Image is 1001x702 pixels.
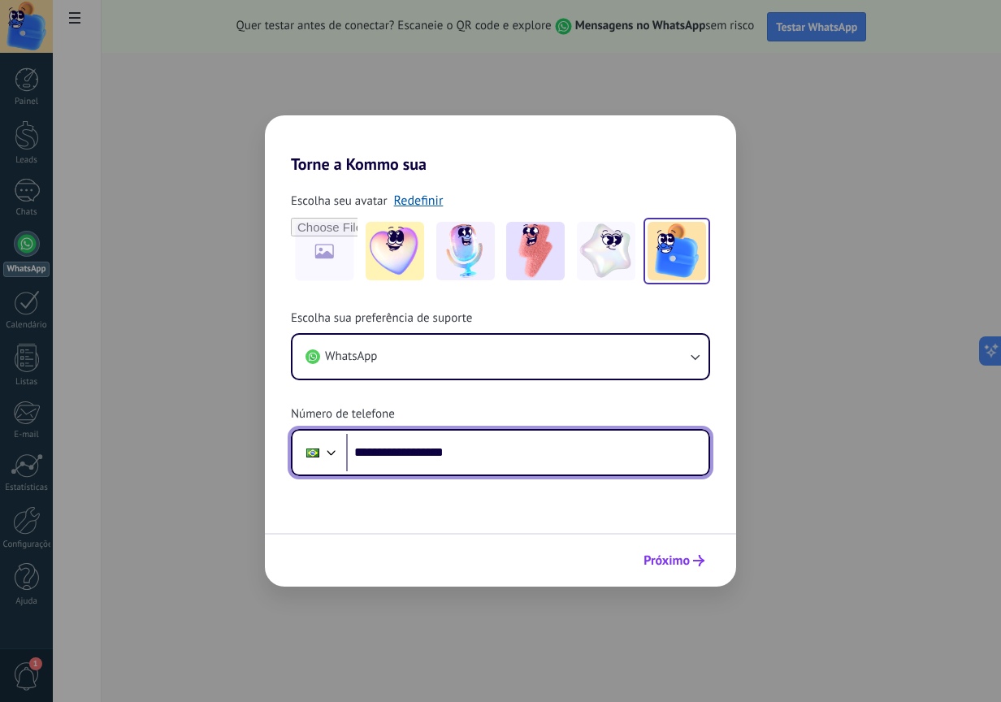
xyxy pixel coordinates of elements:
[436,222,495,280] img: -2.jpeg
[265,115,736,174] h2: Torne a Kommo sua
[366,222,424,280] img: -1.jpeg
[577,222,635,280] img: -4.jpeg
[291,406,395,422] span: Número de telefone
[291,310,472,327] span: Escolha sua preferência de suporte
[506,222,565,280] img: -3.jpeg
[297,435,328,470] div: Brazil: + 55
[291,193,388,210] span: Escolha seu avatar
[292,335,708,379] button: WhatsApp
[643,555,690,566] span: Próximo
[325,349,377,365] span: WhatsApp
[648,222,706,280] img: -5.jpeg
[636,547,712,574] button: Próximo
[394,193,444,209] a: Redefinir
